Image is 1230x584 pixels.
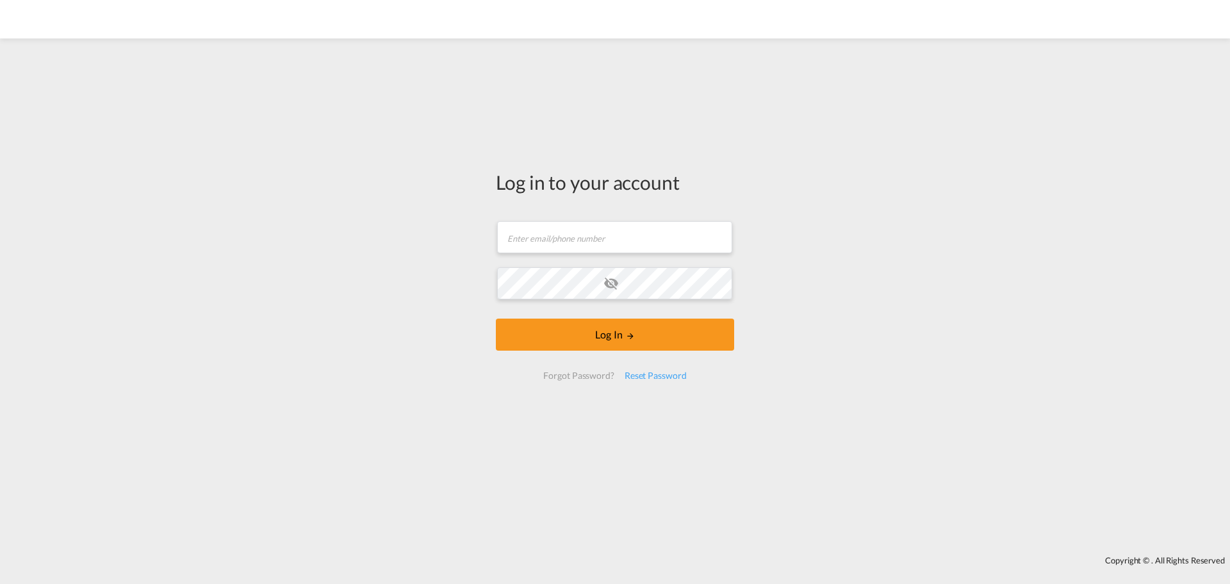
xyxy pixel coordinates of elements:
div: Reset Password [619,364,692,387]
div: Log in to your account [496,169,734,196]
md-icon: icon-eye-off [603,276,619,291]
input: Enter email/phone number [497,221,732,253]
div: Forgot Password? [538,364,619,387]
button: LOGIN [496,319,734,351]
